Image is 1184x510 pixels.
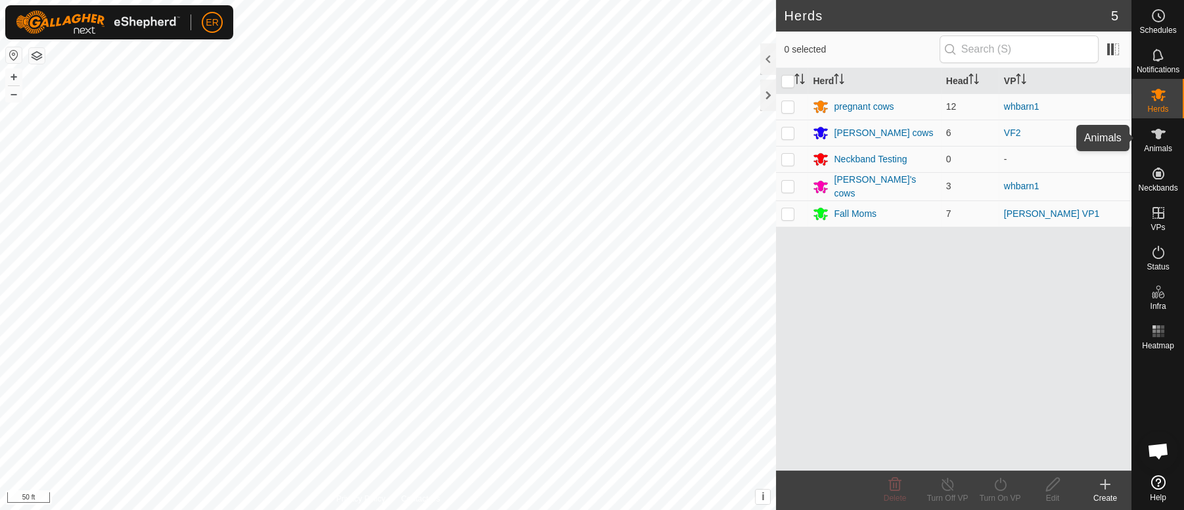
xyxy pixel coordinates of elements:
[1132,470,1184,507] a: Help
[834,152,907,166] div: Neckband Testing
[206,16,218,30] span: ER
[940,35,1099,63] input: Search (S)
[1004,208,1100,219] a: [PERSON_NAME] VP1
[1016,76,1026,86] p-sorticon: Activate to sort
[1139,26,1176,34] span: Schedules
[946,127,951,138] span: 6
[1111,6,1118,26] span: 5
[6,69,22,85] button: +
[999,68,1131,94] th: VP
[794,76,805,86] p-sorticon: Activate to sort
[1004,127,1021,138] a: VF2
[999,146,1131,172] td: -
[1004,101,1039,112] a: whbarn1
[1139,431,1178,471] a: Open chat
[6,86,22,102] button: –
[6,47,22,63] button: Reset Map
[834,173,935,200] div: [PERSON_NAME]'s cows
[946,208,951,219] span: 7
[1147,105,1168,113] span: Herds
[834,126,933,140] div: [PERSON_NAME] cows
[784,8,1110,24] h2: Herds
[1150,494,1166,501] span: Help
[1150,223,1165,231] span: VPs
[336,493,386,505] a: Privacy Policy
[884,494,907,503] span: Delete
[756,490,770,504] button: i
[946,181,951,191] span: 3
[1026,492,1079,504] div: Edit
[1147,263,1169,271] span: Status
[1137,66,1179,74] span: Notifications
[29,48,45,64] button: Map Layers
[401,493,440,505] a: Contact Us
[808,68,940,94] th: Herd
[16,11,180,34] img: Gallagher Logo
[784,43,939,57] span: 0 selected
[834,76,844,86] p-sorticon: Activate to sort
[1079,492,1131,504] div: Create
[1004,181,1039,191] a: whbarn1
[834,100,894,114] div: pregnant cows
[941,68,999,94] th: Head
[1144,145,1172,152] span: Animals
[834,207,877,221] div: Fall Moms
[974,492,1026,504] div: Turn On VP
[1142,342,1174,350] span: Heatmap
[921,492,974,504] div: Turn Off VP
[968,76,979,86] p-sorticon: Activate to sort
[762,491,764,502] span: i
[1150,302,1166,310] span: Infra
[1138,184,1177,192] span: Neckbands
[946,101,957,112] span: 12
[946,154,951,164] span: 0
